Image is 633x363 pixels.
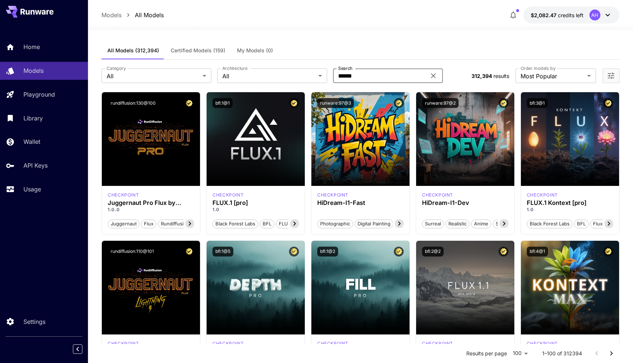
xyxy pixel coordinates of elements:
h3: HiDream-I1-Dev [422,199,508,206]
div: fluxultra [422,340,453,347]
button: Anime [471,219,491,228]
button: Realistic [445,219,470,228]
p: Models [23,66,44,75]
button: Black Forest Labs [212,219,258,228]
button: Certified Model – Vetted for best performance and includes a commercial license. [394,98,404,108]
div: FLUX.1 Kontext [pro] [527,192,558,198]
div: 100 [510,348,530,359]
button: Certified Model – Vetted for best performance and includes a commercial license. [184,247,194,257]
button: Certified Model – Vetted for best performance and includes a commercial license. [394,247,404,257]
button: Black Forest Labs [527,219,573,228]
p: Home [23,42,40,51]
span: Most Popular [521,72,584,81]
button: bfl:1@1 [212,98,233,108]
p: Wallet [23,137,40,146]
button: rundiffusion [158,219,192,228]
div: fluxpro [212,192,244,198]
button: flux [141,219,156,228]
div: $2,082.47336 [531,11,584,19]
h3: FLUX.1 Kontext [pro] [527,199,613,206]
span: Black Forest Labs [213,220,258,228]
div: Collapse sidebar [78,343,88,356]
a: All Models [135,11,164,19]
p: checkpoint [317,192,348,198]
p: Results per page [466,350,507,357]
span: 312,394 [471,73,492,79]
span: My Models (0) [237,47,273,54]
button: Go to next page [604,346,619,361]
button: Certified Model – Vetted for best performance and includes a commercial license. [499,247,508,257]
button: Digital Painting [355,219,393,228]
p: checkpoint [108,192,139,198]
button: bfl:2@2 [422,247,444,257]
p: checkpoint [108,340,139,347]
button: Certified Model – Vetted for best performance and includes a commercial license. [289,247,299,257]
h3: HiDream-I1-Fast [317,199,404,206]
button: rundiffusion:110@101 [108,247,157,257]
span: BFL [574,220,588,228]
button: Surreal [422,219,444,228]
button: rundiffusion:130@100 [108,98,159,108]
p: checkpoint [422,192,453,198]
p: 1–100 of 312394 [542,350,582,357]
span: All [107,72,200,81]
label: Category [107,65,126,71]
div: fluxpro [212,340,244,347]
span: credits left [558,12,584,18]
span: Certified Models (159) [171,47,225,54]
span: All [222,72,315,81]
button: Open more filters [607,71,615,81]
button: bfl:1@5 [212,247,233,257]
button: Flux Kontext [590,219,624,228]
span: Stylized [493,220,516,228]
label: Search [338,65,352,71]
nav: breadcrumb [101,11,164,19]
span: flux [141,220,156,228]
div: AH [589,10,600,20]
span: rundiffusion [158,220,192,228]
span: Black Forest Labs [527,220,572,228]
span: BFL [260,220,274,228]
label: Order models by [521,65,555,71]
p: 1.0 [212,206,299,213]
span: All Models (312,394) [107,47,159,54]
span: Anime [471,220,491,228]
label: Architecture [222,65,247,71]
span: Surreal [422,220,444,228]
span: Realistic [446,220,469,228]
div: FLUX.1 D [108,340,139,347]
div: FLUX.1 Kontext [max] [527,340,558,347]
p: 1.0 [527,206,613,213]
p: 1.0.0 [108,206,194,213]
button: Certified Model – Vetted for best performance and includes a commercial license. [603,247,613,257]
button: bfl:1@2 [317,247,338,257]
span: Digital Painting [355,220,393,228]
div: FLUX.1 D [108,192,139,198]
p: checkpoint [527,192,558,198]
span: $2,082.47 [531,12,558,18]
p: checkpoint [212,340,244,347]
h3: FLUX.1 [pro] [212,199,299,206]
button: Certified Model – Vetted for best performance and includes a commercial license. [499,98,508,108]
a: Models [101,11,122,19]
button: bfl:4@1 [527,247,548,257]
span: Flux Kontext [591,220,624,228]
button: bfl:3@1 [527,98,548,108]
p: checkpoint [317,340,348,347]
h3: Juggernaut Pro Flux by RunDiffusion [108,199,194,206]
button: Collapse sidebar [73,344,82,354]
span: FLUX.1 [pro] [276,220,310,228]
button: Certified Model – Vetted for best performance and includes a commercial license. [289,98,299,108]
p: checkpoint [527,340,558,347]
div: HiDream Fast [317,192,348,198]
button: $2,082.47336AH [523,7,619,23]
p: checkpoint [212,192,244,198]
button: runware:97@3 [317,98,354,108]
span: juggernaut [108,220,139,228]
